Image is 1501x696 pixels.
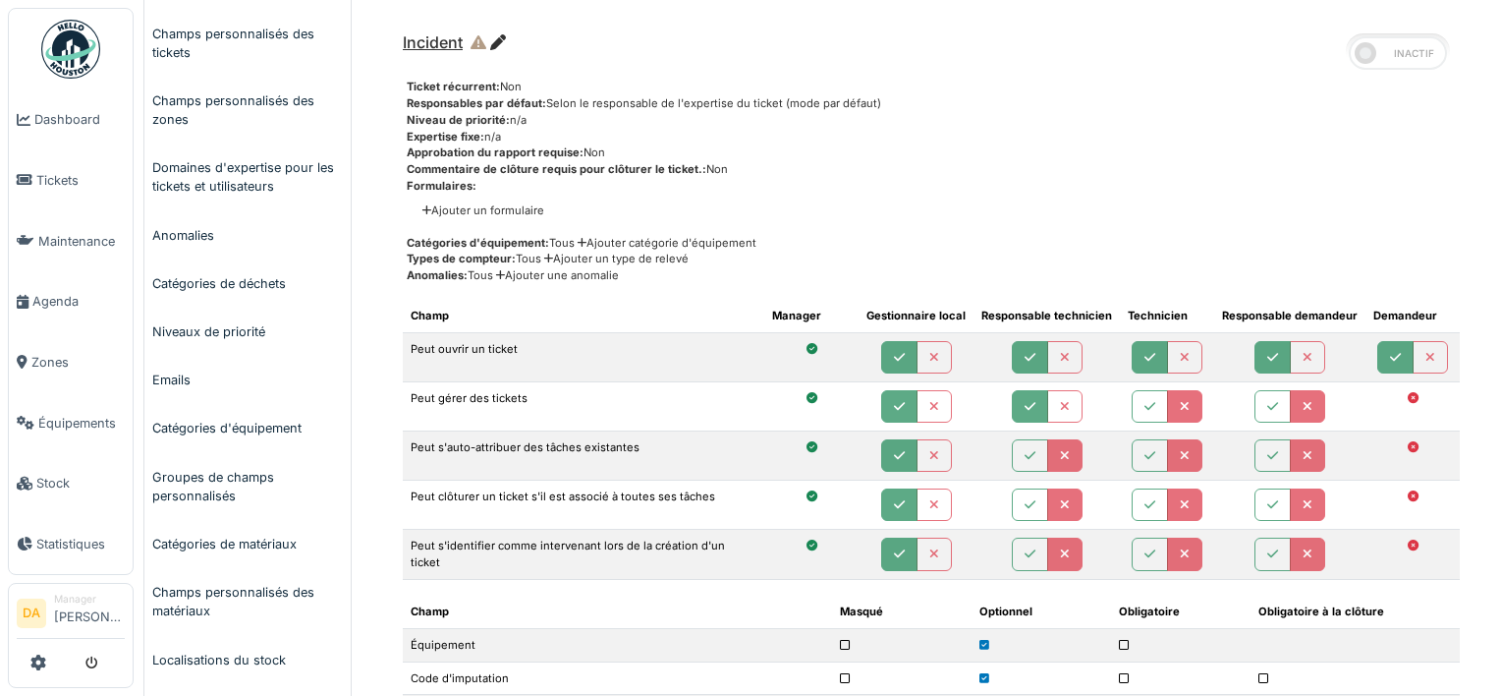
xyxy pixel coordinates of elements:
th: Masqué [832,596,972,628]
td: Peut gérer des tickets [403,381,764,431]
a: Catégories de matériaux [144,520,351,568]
li: [PERSON_NAME] [54,592,125,634]
td: Code d'imputation [403,662,832,695]
div: Manager [54,592,125,607]
div: Selon le responsable de l'expertise du ticket (mode par défaut) [407,95,1460,112]
td: Peut clôturer un ticket s'il est associé à toutes ses tâches [403,481,764,530]
a: Ajouter catégorie d'équipement [575,236,756,250]
a: Dashboard [9,89,133,150]
th: Obligatoire à la clôture [1251,596,1460,628]
td: Peut ouvrir un ticket [403,332,764,381]
th: Gestionnaire local [859,300,973,332]
a: Champs personnalisés des tickets [144,10,351,77]
th: Champ [403,596,832,628]
th: Responsable demandeur [1214,300,1365,332]
a: Stock [9,453,133,514]
th: Obligatoire [1111,596,1251,628]
a: Zones [9,332,133,393]
div: n/a [407,112,1460,129]
div: Tous [407,267,1460,284]
a: Groupes de champs personnalisés [144,453,351,520]
a: Ajouter un formulaire [422,203,544,219]
span: Incident [403,32,463,52]
div: n/a [407,129,1460,145]
a: Ajouter un type de relevé [541,252,689,265]
span: Responsables par défaut: [407,96,546,110]
span: Niveau de priorité: [407,113,510,127]
a: Anomalies [144,211,351,260]
li: DA [17,599,46,628]
a: Ajouter une anomalie [493,268,619,282]
th: Responsable technicien [973,300,1120,332]
a: Domaines d'expertise pour les tickets et utilisateurs [144,144,351,210]
div: Tous [407,251,1460,267]
a: Tickets [9,150,133,211]
a: DA Manager[PERSON_NAME] [17,592,125,639]
a: Catégories de déchets [144,260,351,308]
td: Peut s'identifier comme intervenant lors de la création d'un ticket [403,530,764,580]
span: Catégories d'équipement: [407,236,549,250]
span: Agenda [32,292,125,311]
span: Maintenance [38,232,125,251]
div: Non [407,79,1460,95]
a: Localisations du stock [144,636,351,684]
a: Équipements [9,392,133,453]
span: Dashboard [34,110,125,129]
a: Maintenance [9,210,133,271]
img: Badge_color-CXgf-gQk.svg [41,20,100,79]
th: Manager [764,300,859,332]
th: Optionnel [972,596,1111,628]
th: Technicien [1120,300,1214,332]
span: Stock [36,474,125,493]
td: Équipement [403,628,832,662]
div: Tous [407,235,1460,252]
span: Zones [31,353,125,372]
span: Tickets [36,171,125,190]
a: Emails [144,356,351,404]
span: Formulaires: [407,179,476,193]
span: Types de compteur: [407,252,516,265]
span: Équipements [38,414,125,433]
th: Demandeur [1365,300,1460,332]
span: Approbation du rapport requise: [407,145,584,159]
a: Catégories d'équipement [144,404,351,452]
div: Non [407,145,1460,161]
div: Non [407,161,1460,178]
a: Champs personnalisés des zones [144,77,351,144]
span: Commentaire de clôture requis pour clôturer le ticket.: [407,162,706,176]
span: Expertise fixe: [407,130,484,144]
a: Agenda [9,271,133,332]
span: Ticket récurrent: [407,80,500,93]
span: Anomalies: [407,268,468,282]
a: Champs personnalisés des matériaux [144,568,351,635]
th: Champ [403,300,764,332]
span: Statistiques [36,535,125,553]
td: Peut s'auto-attribuer des tâches existantes [403,432,764,481]
a: Niveaux de priorité [144,308,351,356]
a: Statistiques [9,514,133,575]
